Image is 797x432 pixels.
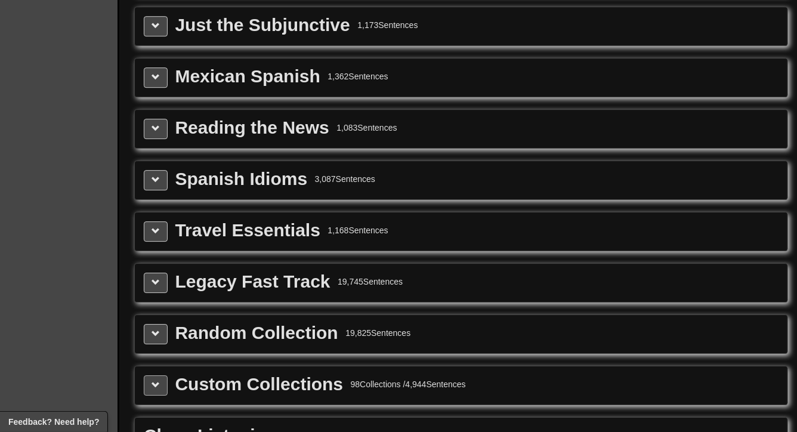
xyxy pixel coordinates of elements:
div: 3,087 Sentences [315,173,375,185]
div: 19,745 Sentences [338,276,403,288]
div: 1,168 Sentences [328,224,388,236]
div: Mexican Spanish [175,67,320,85]
div: Legacy Fast Track [175,273,330,291]
div: Custom Collections [175,375,344,393]
span: Open feedback widget [8,416,99,428]
div: 98 Collections / 4,944 Sentences [351,378,466,390]
div: Travel Essentials [175,221,321,239]
div: 1,362 Sentences [328,70,388,82]
div: 1,173 Sentences [357,19,418,31]
div: 1,083 Sentences [336,122,397,134]
div: Reading the News [175,119,329,137]
div: Random Collection [175,324,338,342]
div: Just the Subjunctive [175,16,350,34]
div: Spanish Idioms [175,170,308,188]
div: 19,825 Sentences [345,327,410,339]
